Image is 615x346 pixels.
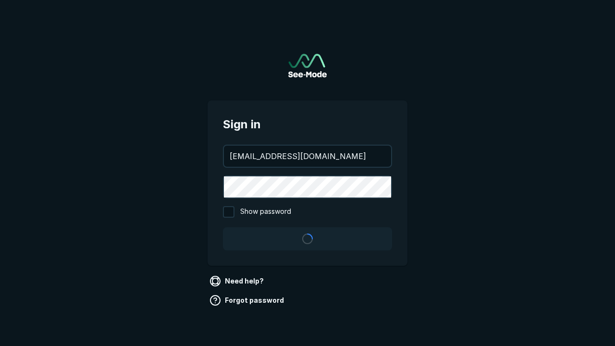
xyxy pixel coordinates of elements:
span: Show password [240,206,291,218]
a: Need help? [208,273,268,289]
span: Sign in [223,116,392,133]
a: Go to sign in [288,54,327,77]
a: Forgot password [208,293,288,308]
img: See-Mode Logo [288,54,327,77]
input: your@email.com [224,146,391,167]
